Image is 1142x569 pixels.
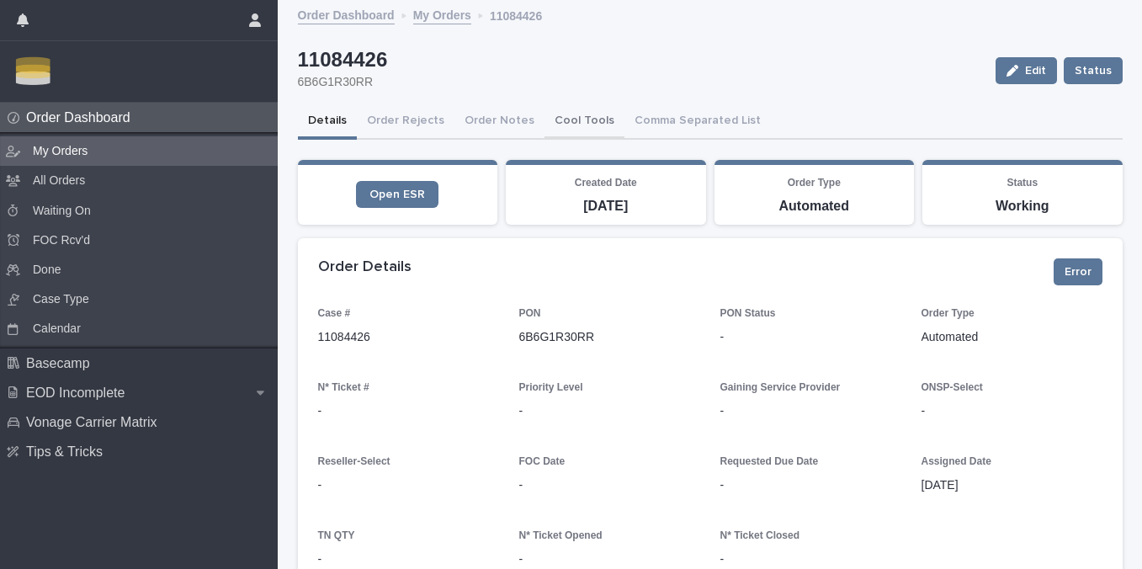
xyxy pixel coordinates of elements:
p: 11084426 [490,4,542,24]
span: Case # [318,307,351,319]
p: [DATE] [922,476,1102,494]
p: - [720,476,901,494]
p: Working [932,198,1113,214]
button: Order Rejects [357,104,454,140]
p: - [318,550,499,568]
button: Comma Separated List [624,104,771,140]
span: N* Ticket Closed [720,529,799,541]
span: Status [1007,177,1038,189]
span: Gaining Service Provider [720,381,841,393]
span: Created Date [575,177,637,189]
p: Done [19,262,74,278]
p: Automated [725,198,905,214]
button: Order Notes [454,104,544,140]
p: 6B6G1R30RR [519,328,595,346]
p: Order Dashboard [19,109,144,125]
a: Open ESR [356,181,438,208]
p: 11084426 [298,51,982,67]
button: Error [1054,258,1102,285]
span: Order Type [788,177,841,189]
button: Edit [996,57,1057,84]
p: [DATE] [516,198,696,214]
p: - [318,476,499,494]
span: Error [1065,263,1092,280]
p: - [720,550,901,568]
button: Status [1064,57,1123,84]
span: Status [1075,62,1112,79]
span: Open ESR [369,189,425,200]
p: Waiting On [19,203,104,219]
p: - [720,328,901,346]
p: - [720,402,901,420]
img: Zbn3osBRTqmJoOucoKu4 [13,55,53,88]
p: 6B6G1R30RR [298,74,975,90]
span: N* Ticket Opened [519,529,603,541]
span: ONSP-Select [922,381,983,393]
span: FOC Date [519,455,566,467]
span: Order Type [922,307,975,319]
p: Tips & Tricks [19,444,116,460]
p: All Orders [19,173,98,189]
p: - [519,550,700,568]
p: FOC Rcv'd [19,232,104,248]
button: Details [298,104,357,140]
span: Edit [1025,65,1046,77]
p: EOD Incomplete [19,385,138,401]
p: - [519,402,700,420]
span: Assigned Date [922,455,991,467]
span: TN QTY [318,529,355,541]
button: Cool Tools [544,104,624,140]
span: Reseller-Select [318,455,390,467]
p: Case Type [19,291,103,307]
a: My Orders [413,3,471,24]
p: Basecamp [19,355,104,371]
p: Automated [922,328,1102,346]
p: Calendar [19,321,94,337]
a: Order Dashboard [298,3,395,24]
span: Requested Due Date [720,455,819,467]
p: - [519,476,700,494]
span: PON Status [720,307,776,319]
p: Vonage Carrier Matrix [19,414,171,430]
h2: Order Details [318,258,412,277]
span: PON [519,307,541,319]
p: 11084426 [318,328,370,346]
span: Priority Level [519,381,583,393]
p: - [922,402,1102,420]
span: N* Ticket # [318,381,369,393]
p: - [318,402,322,420]
p: My Orders [19,143,101,159]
